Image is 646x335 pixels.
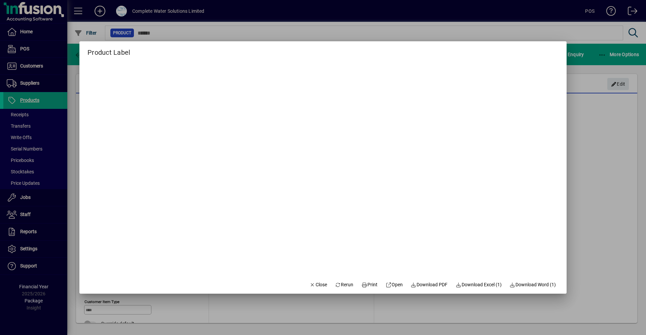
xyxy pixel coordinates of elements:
h2: Product Label [79,41,138,58]
span: Download Excel (1) [456,281,502,288]
span: Download PDF [411,281,448,288]
a: Download PDF [408,279,451,291]
button: Download Word (1) [507,279,559,291]
span: Close [310,281,327,288]
span: Download Word (1) [510,281,556,288]
button: Print [359,279,380,291]
button: Download Excel (1) [453,279,504,291]
span: Open [386,281,403,288]
a: Open [383,279,405,291]
span: Print [361,281,378,288]
span: Rerun [335,281,354,288]
button: Close [307,279,330,291]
